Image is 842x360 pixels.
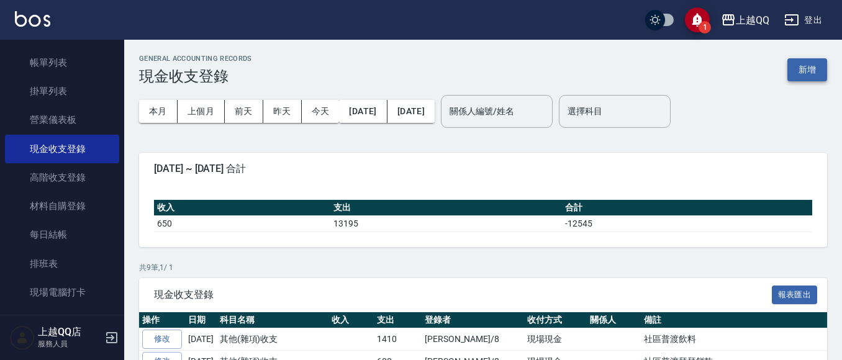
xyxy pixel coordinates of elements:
button: 前天 [225,100,263,123]
td: 650 [154,215,330,232]
a: 帳單列表 [5,48,119,77]
button: 登出 [779,9,827,32]
th: 科目名稱 [217,312,328,328]
h5: 上越QQ店 [38,326,101,338]
th: 收入 [154,200,330,216]
td: 其他(雜項)收支 [217,328,328,351]
button: 上越QQ [716,7,774,33]
a: 排班表 [5,250,119,278]
button: 今天 [302,100,340,123]
th: 登錄者 [422,312,524,328]
a: 新增 [787,63,827,75]
button: 上個月 [178,100,225,123]
button: save [685,7,710,32]
img: Logo [15,11,50,27]
td: 13195 [330,215,562,232]
a: 營業儀表板 [5,106,119,134]
td: -12545 [562,215,812,232]
a: 現金收支登錄 [5,135,119,163]
th: 支出 [374,312,422,328]
div: 上越QQ [736,12,769,28]
a: 高階收支登錄 [5,163,119,192]
button: 報表匯出 [772,286,818,305]
td: 1410 [374,328,422,351]
h2: GENERAL ACCOUNTING RECORDS [139,55,252,63]
button: 預約管理 [5,312,119,344]
p: 共 9 筆, 1 / 1 [139,262,827,273]
button: 新增 [787,58,827,81]
th: 關係人 [587,312,641,328]
th: 支出 [330,200,562,216]
button: 本月 [139,100,178,123]
td: [DATE] [185,328,217,351]
td: [PERSON_NAME]/8 [422,328,524,351]
td: 現場現金 [524,328,587,351]
span: 1 [699,21,711,34]
button: [DATE] [387,100,435,123]
th: 日期 [185,312,217,328]
span: [DATE] ~ [DATE] 合計 [154,163,812,175]
a: 現場電腦打卡 [5,278,119,307]
a: 每日結帳 [5,220,119,249]
th: 收入 [328,312,374,328]
a: 掛單列表 [5,77,119,106]
a: 材料自購登錄 [5,192,119,220]
button: [DATE] [339,100,387,123]
button: 昨天 [263,100,302,123]
th: 合計 [562,200,812,216]
th: 操作 [139,312,185,328]
p: 服務人員 [38,338,101,349]
th: 收付方式 [524,312,587,328]
a: 修改 [142,330,182,349]
h3: 現金收支登錄 [139,68,252,85]
a: 報表匯出 [772,288,818,300]
span: 現金收支登錄 [154,289,772,301]
img: Person [10,325,35,350]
